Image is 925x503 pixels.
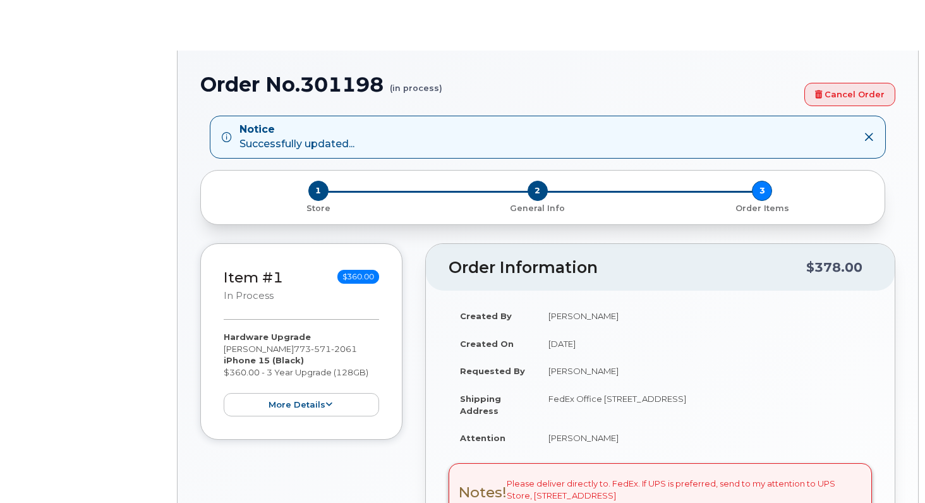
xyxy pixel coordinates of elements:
span: 773 [294,344,357,354]
strong: Notice [239,123,354,137]
td: [PERSON_NAME] [537,302,872,330]
div: [PERSON_NAME] $360.00 - 3 Year Upgrade (128GB) [224,331,379,416]
p: General Info [430,203,644,214]
p: Store [216,203,420,214]
strong: Requested By [460,366,525,376]
strong: Shipping Address [460,394,501,416]
td: [DATE] [537,330,872,358]
a: Item #1 [224,269,283,286]
strong: Created On [460,339,514,349]
h3: Notes! [459,485,507,500]
strong: Hardware Upgrade [224,332,311,342]
small: (in process) [390,73,442,93]
span: 571 [311,344,331,354]
a: 1 Store [211,201,425,214]
button: more details [224,393,379,416]
div: Successfully updated... [239,123,354,152]
small: in process [224,290,274,301]
span: 1 [308,181,329,201]
span: $360.00 [337,270,379,284]
strong: Created By [460,311,512,321]
td: FedEx Office [STREET_ADDRESS] [537,385,872,424]
a: Cancel Order [804,83,895,106]
span: 2061 [331,344,357,354]
h1: Order No.301198 [200,73,798,95]
h2: Order Information [449,259,806,277]
strong: Attention [460,433,505,443]
a: 2 General Info [425,201,650,214]
strong: iPhone 15 (Black) [224,355,304,365]
span: 2 [528,181,548,201]
td: [PERSON_NAME] [537,424,872,452]
div: $378.00 [806,255,862,279]
td: [PERSON_NAME] [537,357,872,385]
